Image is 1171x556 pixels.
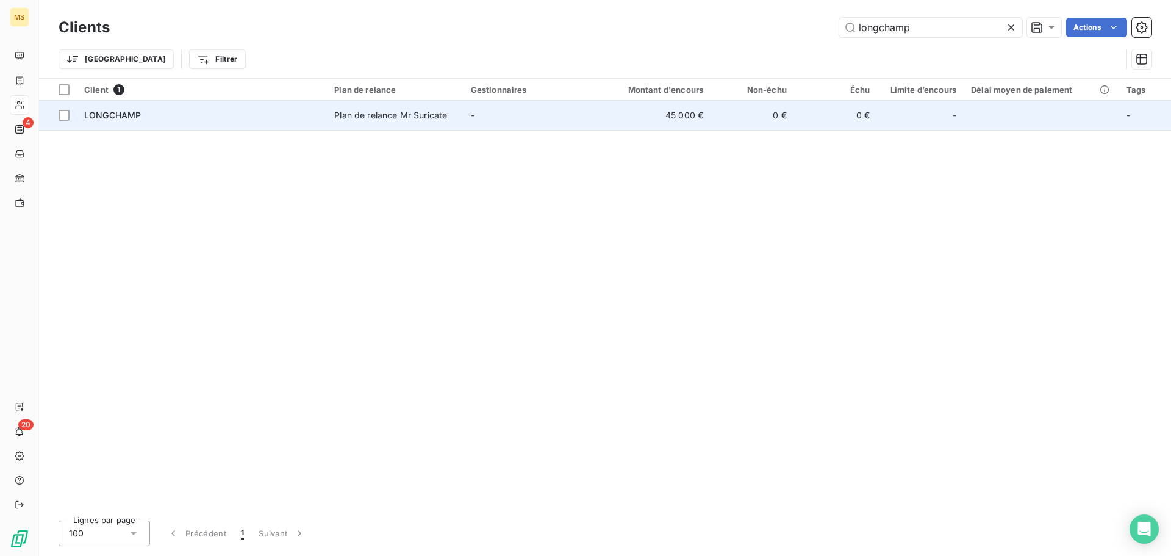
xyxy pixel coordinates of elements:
span: 4 [23,117,34,128]
td: 0 € [794,101,878,130]
button: [GEOGRAPHIC_DATA] [59,49,174,69]
span: 100 [69,527,84,540]
button: Filtrer [189,49,245,69]
div: Limite d’encours [885,85,956,95]
span: - [471,110,474,120]
td: 45 000 € [599,101,711,130]
div: Plan de relance [334,85,456,95]
input: Rechercher [839,18,1022,37]
span: LONGCHAMP [84,110,141,120]
span: Client [84,85,109,95]
span: - [953,109,956,121]
div: Tags [1126,85,1164,95]
div: MS [10,7,29,27]
div: Délai moyen de paiement [971,85,1112,95]
span: 1 [113,84,124,95]
button: Actions [1066,18,1127,37]
h3: Clients [59,16,110,38]
button: Suivant [251,521,313,546]
div: Montant d'encours [606,85,703,95]
div: Non-échu [718,85,787,95]
span: 1 [241,527,244,540]
div: Échu [801,85,870,95]
td: 0 € [711,101,794,130]
button: Précédent [160,521,234,546]
div: Gestionnaires [471,85,592,95]
button: 1 [234,521,251,546]
img: Logo LeanPay [10,529,29,549]
div: Plan de relance Mr Suricate [334,109,447,121]
div: Open Intercom Messenger [1130,514,1159,544]
span: - [1126,110,1130,120]
span: 20 [18,419,34,430]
